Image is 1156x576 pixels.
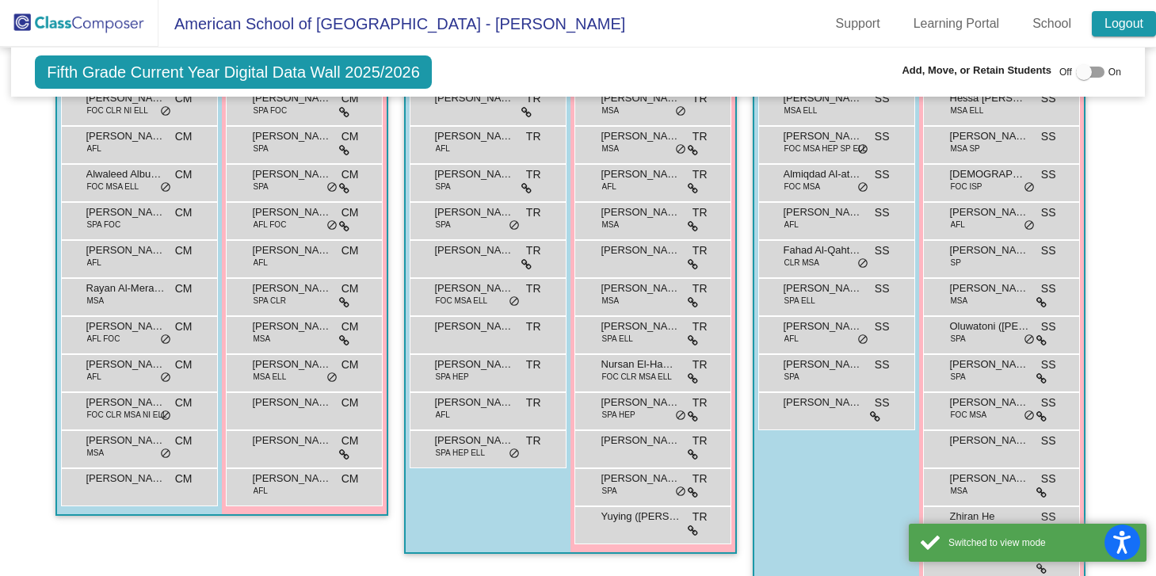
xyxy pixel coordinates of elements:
[160,410,171,422] span: do_not_disturb_alt
[86,319,166,334] span: [PERSON_NAME] [PERSON_NAME]
[601,319,681,334] span: [PERSON_NAME]
[601,357,681,372] span: Nursan El-Hammali
[160,105,171,118] span: do_not_disturb_alt
[784,357,863,372] span: [PERSON_NAME]
[875,90,890,107] span: SS
[875,280,890,297] span: SS
[435,357,514,372] span: [PERSON_NAME]
[951,257,961,269] span: SP
[692,471,708,487] span: TR
[435,128,514,144] span: [PERSON_NAME]
[435,395,514,410] span: [PERSON_NAME]
[784,395,863,410] span: [PERSON_NAME]
[160,372,171,384] span: do_not_disturb_alt
[784,295,815,307] span: SPA ELL
[951,143,980,154] span: MSA SP
[1092,11,1156,36] a: Logout
[526,90,541,107] span: TR
[602,143,620,154] span: MSA
[692,90,708,107] span: TR
[1059,65,1072,79] span: Off
[784,333,799,345] span: AFL
[436,371,469,383] span: SPA HEP
[254,143,269,154] span: SPA
[951,485,968,497] span: MSA
[253,280,332,296] span: [PERSON_NAME]
[950,471,1029,486] span: [PERSON_NAME]
[1041,280,1056,297] span: SS
[601,204,681,220] span: [PERSON_NAME]
[875,242,890,259] span: SS
[1020,11,1084,36] a: School
[254,333,271,345] span: MSA
[602,105,620,116] span: MSA
[175,319,193,335] span: CM
[326,181,338,194] span: do_not_disturb_alt
[254,105,288,116] span: SPA FOC
[253,166,332,182] span: [PERSON_NAME]
[784,319,863,334] span: [PERSON_NAME]
[436,447,485,459] span: SPA HEP ELL
[1024,410,1035,422] span: do_not_disturb_alt
[526,395,541,411] span: TR
[526,204,541,221] span: TR
[602,295,620,307] span: MSA
[254,181,269,193] span: SPA
[784,204,863,220] span: [PERSON_NAME]
[435,90,514,106] span: [PERSON_NAME]
[901,11,1013,36] a: Learning Portal
[526,319,541,335] span: TR
[253,357,332,372] span: [PERSON_NAME]
[692,280,708,297] span: TR
[526,166,541,183] span: TR
[86,357,166,372] span: [PERSON_NAME]
[1041,395,1056,411] span: SS
[160,181,171,194] span: do_not_disturb_alt
[857,257,868,270] span: do_not_disturb_alt
[341,319,359,335] span: CM
[526,433,541,449] span: TR
[1041,128,1056,145] span: SS
[253,90,332,106] span: [PERSON_NAME]
[253,471,332,486] span: [PERSON_NAME]
[341,357,359,373] span: CM
[784,181,821,193] span: FOC MSA
[875,128,890,145] span: SS
[951,409,987,421] span: FOC MSA
[1041,166,1056,183] span: SS
[326,372,338,384] span: do_not_disturb_alt
[341,395,359,411] span: CM
[951,105,984,116] span: MSA ELL
[86,166,166,182] span: Alwaleed Albuainain
[509,448,520,460] span: do_not_disturb_alt
[1041,471,1056,487] span: SS
[784,90,863,106] span: [PERSON_NAME]
[875,357,890,373] span: SS
[692,166,708,183] span: TR
[692,509,708,525] span: TR
[602,371,672,383] span: FOC CLR MSA ELL
[254,257,268,269] span: AFL
[526,128,541,145] span: TR
[87,409,167,421] span: FOC CLR MSA NI ELL
[341,166,359,183] span: CM
[254,295,287,307] span: SPA CLR
[86,433,166,448] span: [PERSON_NAME]
[601,128,681,144] span: [PERSON_NAME]
[950,433,1029,448] span: [PERSON_NAME]
[435,242,514,258] span: [PERSON_NAME]
[326,219,338,232] span: do_not_disturb_alt
[601,509,681,525] span: Yuying ([PERSON_NAME]
[601,166,681,182] span: [PERSON_NAME]
[341,280,359,297] span: CM
[784,219,799,231] span: AFL
[435,166,514,182] span: [PERSON_NAME]
[602,219,620,231] span: MSA
[950,128,1029,144] span: [PERSON_NAME]
[857,181,868,194] span: do_not_disturb_alt
[160,448,171,460] span: do_not_disturb_alt
[675,410,686,422] span: do_not_disturb_alt
[950,242,1029,258] span: [PERSON_NAME]
[692,242,708,259] span: TR
[601,90,681,106] span: [PERSON_NAME]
